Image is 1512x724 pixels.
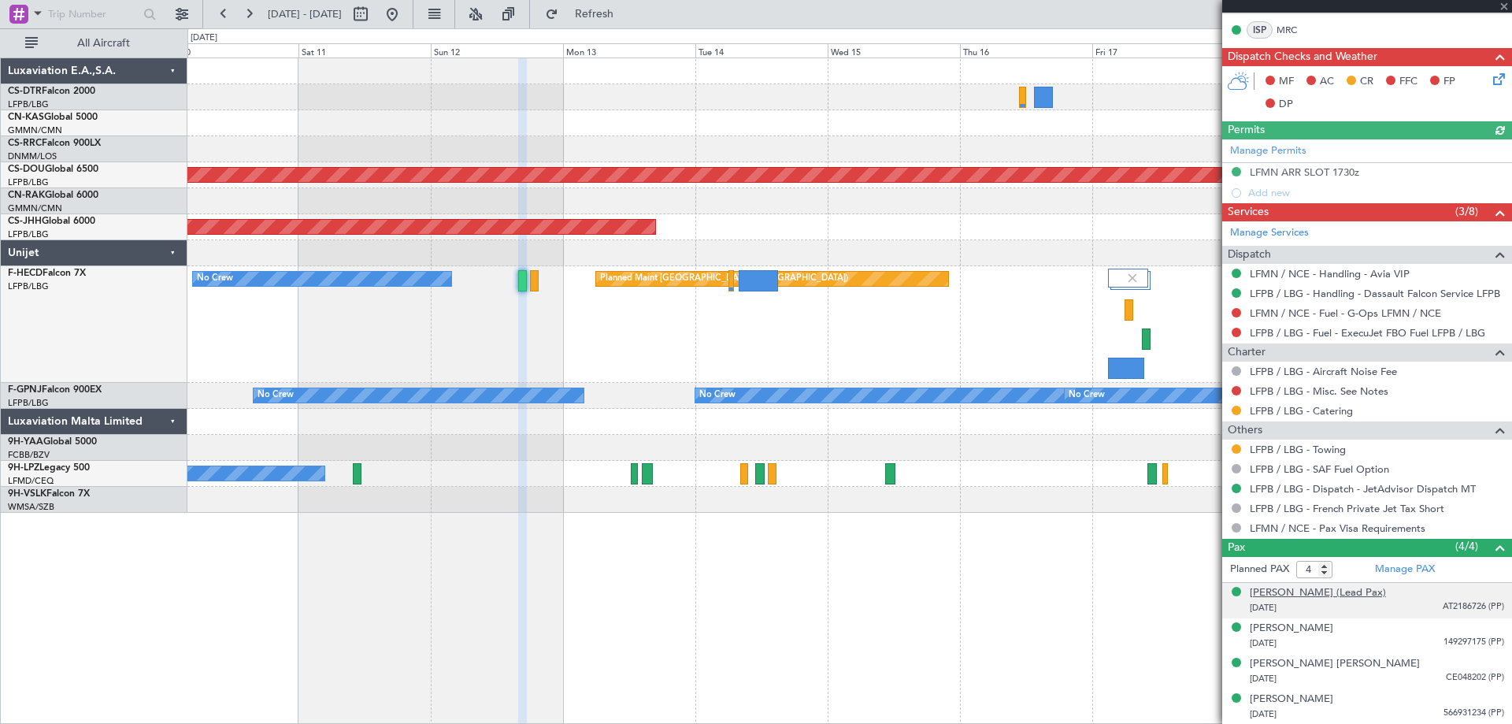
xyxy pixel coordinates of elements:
[8,489,46,499] span: 9H-VSLK
[431,43,563,58] div: Sun 12
[191,32,217,45] div: [DATE]
[258,384,294,407] div: No Crew
[165,43,298,58] div: Fri 10
[8,113,98,122] a: CN-KASGlobal 5000
[8,449,50,461] a: FCBB/BZV
[1228,48,1377,66] span: Dispatch Checks and Weather
[8,191,45,200] span: CN-RAK
[8,269,86,278] a: F-HECDFalcon 7X
[48,2,139,26] input: Trip Number
[538,2,632,27] button: Refresh
[8,124,62,136] a: GMMN/CMN
[8,437,97,447] a: 9H-YAAGlobal 5000
[699,384,736,407] div: No Crew
[1250,502,1444,515] a: LFPB / LBG - French Private Jet Tax Short
[8,463,39,473] span: 9H-LPZ
[1446,671,1504,685] span: CE048202 (PP)
[8,87,42,96] span: CS-DTR
[1360,74,1373,90] span: CR
[8,280,49,292] a: LFPB/LBG
[695,43,828,58] div: Tue 14
[8,437,43,447] span: 9H-YAA
[8,217,95,226] a: CS-JHHGlobal 6000
[1250,673,1277,685] span: [DATE]
[1250,404,1353,418] a: LFPB / LBG - Catering
[1279,97,1293,113] span: DP
[1228,539,1245,557] span: Pax
[1250,656,1420,672] div: [PERSON_NAME] [PERSON_NAME]
[563,43,695,58] div: Mon 13
[1250,585,1386,601] div: [PERSON_NAME] (Lead Pax)
[8,489,90,499] a: 9H-VSLKFalcon 7X
[1250,462,1389,476] a: LFPB / LBG - SAF Fuel Option
[8,217,42,226] span: CS-JHH
[1320,74,1334,90] span: AC
[1228,421,1262,440] span: Others
[8,176,49,188] a: LFPB/LBG
[1250,267,1410,280] a: LFMN / NCE - Handling - Avia VIP
[1250,384,1388,398] a: LFPB / LBG - Misc. See Notes
[8,501,54,513] a: WMSA/SZB
[1228,343,1266,362] span: Charter
[8,385,42,395] span: F-GPNJ
[1125,271,1140,285] img: gray-close.svg
[1455,538,1478,555] span: (4/4)
[8,385,102,395] a: F-GPNJFalcon 900EX
[1250,621,1333,637] div: [PERSON_NAME]
[1230,562,1289,577] label: Planned PAX
[8,463,90,473] a: 9H-LPZLegacy 500
[1443,636,1504,649] span: 149297175 (PP)
[197,267,233,291] div: No Crew
[8,191,98,200] a: CN-RAKGlobal 6000
[1092,43,1225,58] div: Fri 17
[8,87,95,96] a: CS-DTRFalcon 2000
[1279,74,1294,90] span: MF
[268,7,342,21] span: [DATE] - [DATE]
[1250,326,1485,340] a: LFPB / LBG - Fuel - ExecuJet FBO Fuel LFPB / LBG
[17,31,171,56] button: All Aircraft
[1250,365,1397,378] a: LFPB / LBG - Aircraft Noise Fee
[1230,225,1309,241] a: Manage Services
[1375,562,1435,577] a: Manage PAX
[8,269,43,278] span: F-HECD
[1443,600,1504,614] span: AT2186726 (PP)
[1069,384,1105,407] div: No Crew
[8,165,45,174] span: CS-DOU
[1228,246,1271,264] span: Dispatch
[1250,306,1441,320] a: LFMN / NCE - Fuel - G-Ops LFMN / NCE
[8,202,62,214] a: GMMN/CMN
[1443,74,1455,90] span: FP
[8,139,42,148] span: CS-RRC
[1250,287,1500,300] a: LFPB / LBG - Handling - Dassault Falcon Service LFPB
[1455,203,1478,220] span: (3/8)
[8,397,49,409] a: LFPB/LBG
[561,9,628,20] span: Refresh
[1277,23,1312,37] a: MRC
[41,38,166,49] span: All Aircraft
[1443,707,1504,720] span: 566931234 (PP)
[8,139,101,148] a: CS-RRCFalcon 900LX
[1228,203,1269,221] span: Services
[8,165,98,174] a: CS-DOUGlobal 6500
[1250,482,1476,496] a: LFPB / LBG - Dispatch - JetAdvisor Dispatch MT
[1250,637,1277,649] span: [DATE]
[298,43,431,58] div: Sat 11
[1250,443,1346,456] a: LFPB / LBG - Towing
[1250,692,1333,707] div: [PERSON_NAME]
[960,43,1092,58] div: Thu 16
[8,475,54,487] a: LFMD/CEQ
[1250,602,1277,614] span: [DATE]
[1250,522,1425,535] a: LFMN / NCE - Pax Visa Requirements
[1399,74,1417,90] span: FFC
[8,113,44,122] span: CN-KAS
[8,98,49,110] a: LFPB/LBG
[1247,21,1273,39] div: ISP
[8,228,49,240] a: LFPB/LBG
[8,150,57,162] a: DNMM/LOS
[1250,708,1277,720] span: [DATE]
[828,43,960,58] div: Wed 15
[600,267,848,291] div: Planned Maint [GEOGRAPHIC_DATA] ([GEOGRAPHIC_DATA])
